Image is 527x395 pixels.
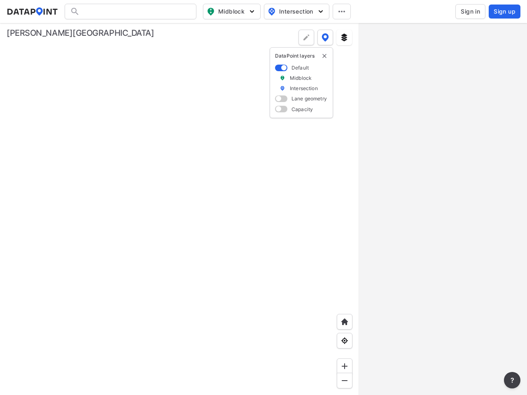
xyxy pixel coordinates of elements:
span: Midblock [207,7,255,16]
span: ? [509,375,515,385]
label: Capacity [291,106,313,113]
label: Midblock [290,74,312,81]
img: map_pin_int.54838e6b.svg [267,7,277,16]
label: Default [291,64,309,71]
div: Zoom in [337,358,352,374]
button: External layers [336,30,352,45]
img: map_pin_mid.602f9df1.svg [206,7,216,16]
div: Home [337,314,352,330]
div: Polygon tool [298,30,314,45]
span: Sign up [494,7,515,16]
img: marker_Intersection.6861001b.svg [280,85,285,92]
img: 5YPKRKmlfpI5mqlR8AD95paCi+0kK1fRFDJSaMmawlwaeJcJwk9O2fotCW5ve9gAAAAASUVORK5CYII= [317,7,325,16]
img: +XpAUvaXAN7GudzAAAAAElFTkSuQmCC [340,318,349,326]
img: dataPointLogo.9353c09d.svg [7,7,58,16]
button: Sign up [489,5,520,19]
button: more [504,372,520,388]
img: 5YPKRKmlfpI5mqlR8AD95paCi+0kK1fRFDJSaMmawlwaeJcJwk9O2fotCW5ve9gAAAAASUVORK5CYII= [248,7,256,16]
span: Intersection [268,7,324,16]
img: data-point-layers.37681fc9.svg [322,33,329,42]
label: Intersection [290,85,318,92]
img: MAAAAAElFTkSuQmCC [340,376,349,385]
button: Intersection [264,4,329,19]
label: Lane geometry [291,95,327,102]
button: Sign in [455,4,485,19]
img: +Dz8AAAAASUVORK5CYII= [302,33,310,42]
button: DataPoint layers [317,30,333,45]
div: [PERSON_NAME][GEOGRAPHIC_DATA] [7,27,154,39]
span: Sign in [461,7,480,16]
img: zeq5HYn9AnE9l6UmnFLPAAAAAElFTkSuQmCC [340,337,349,345]
p: DataPoint layers [275,53,328,59]
img: layers.ee07997e.svg [340,33,348,42]
img: ZvzfEJKXnyWIrJytrsY285QMwk63cM6Drc+sIAAAAASUVORK5CYII= [340,362,349,370]
a: Sign up [487,5,520,19]
button: Midblock [203,4,261,19]
div: Zoom out [337,373,352,388]
img: marker_Midblock.5ba75e30.svg [280,74,285,81]
button: delete [321,53,328,59]
a: Sign in [454,4,487,19]
img: close-external-leyer.3061a1c7.svg [321,53,328,59]
div: View my location [337,333,352,349]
